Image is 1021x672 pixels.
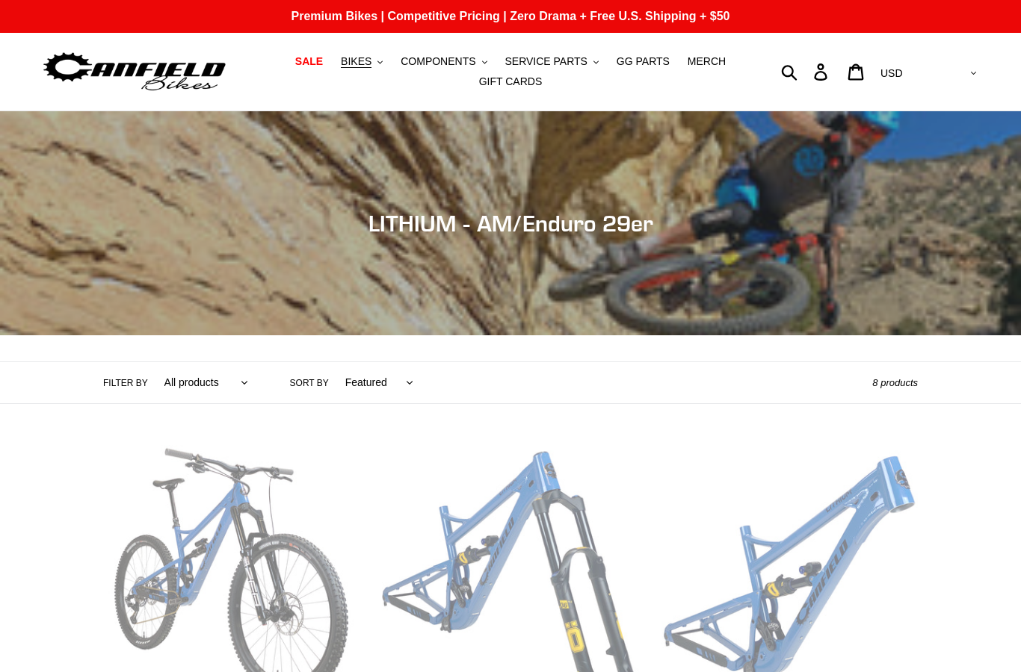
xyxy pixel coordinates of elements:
[497,52,605,72] button: SERVICE PARTS
[368,210,653,237] span: LITHIUM - AM/Enduro 29er
[290,376,329,390] label: Sort by
[472,72,550,92] a: GIFT CARDS
[688,55,726,68] span: MERCH
[609,52,677,72] a: GG PARTS
[617,55,670,68] span: GG PARTS
[295,55,323,68] span: SALE
[505,55,587,68] span: SERVICE PARTS
[401,55,475,68] span: COMPONENTS
[680,52,733,72] a: MERCH
[288,52,330,72] a: SALE
[103,376,148,390] label: Filter by
[333,52,390,72] button: BIKES
[341,55,371,68] span: BIKES
[479,75,543,88] span: GIFT CARDS
[872,377,918,388] span: 8 products
[41,49,228,96] img: Canfield Bikes
[393,52,494,72] button: COMPONENTS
